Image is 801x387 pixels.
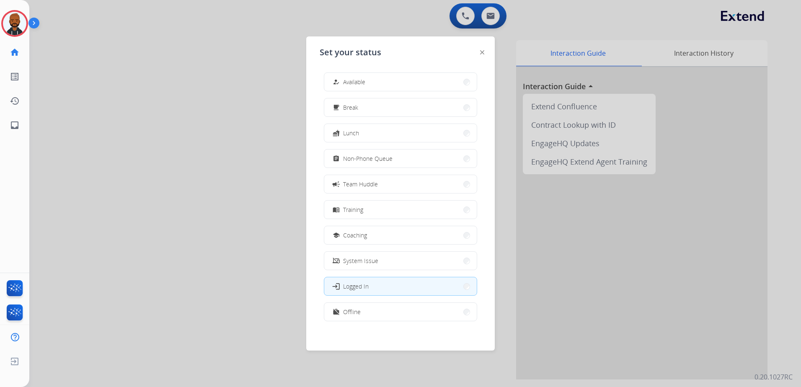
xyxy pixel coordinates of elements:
button: System Issue [324,252,477,270]
mat-icon: inbox [10,120,20,130]
span: Available [343,77,365,86]
button: Logged In [324,277,477,295]
button: Team Huddle [324,175,477,193]
span: Coaching [343,231,367,240]
mat-icon: menu_book [333,206,340,213]
button: Training [324,201,477,219]
mat-icon: home [10,47,20,57]
mat-icon: work_off [333,308,340,315]
button: Offline [324,303,477,321]
mat-icon: history [10,96,20,106]
span: Team Huddle [343,180,378,188]
mat-icon: free_breakfast [333,104,340,111]
img: close-button [480,50,484,54]
button: Break [324,98,477,116]
button: Coaching [324,226,477,244]
button: Available [324,73,477,91]
mat-icon: list_alt [10,72,20,82]
span: Non-Phone Queue [343,154,393,163]
button: Non-Phone Queue [324,150,477,168]
span: Break [343,103,358,112]
mat-icon: how_to_reg [333,78,340,85]
mat-icon: login [332,282,340,290]
span: Offline [343,307,361,316]
span: System Issue [343,256,378,265]
span: Set your status [320,46,381,58]
p: 0.20.1027RC [754,372,793,382]
mat-icon: campaign [332,180,340,188]
img: avatar [3,12,26,35]
mat-icon: phonelink_off [333,257,340,264]
mat-icon: school [333,232,340,239]
span: Logged In [343,282,369,291]
span: Lunch [343,129,359,137]
button: Lunch [324,124,477,142]
mat-icon: fastfood [333,129,340,137]
span: Training [343,205,363,214]
mat-icon: assignment [333,155,340,162]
